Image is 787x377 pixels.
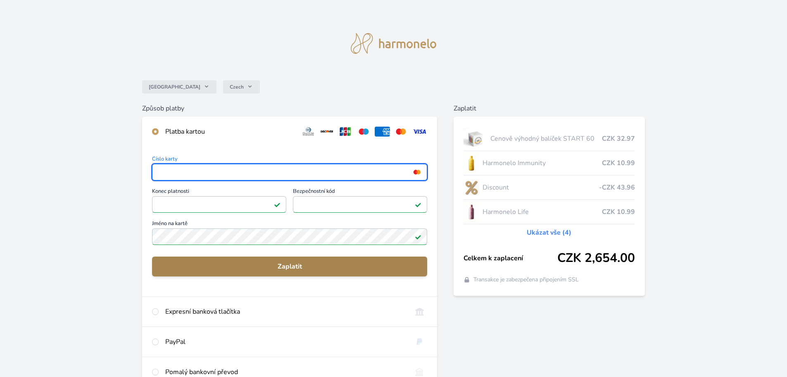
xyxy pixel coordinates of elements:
[483,182,599,192] span: Discount
[165,127,294,137] div: Platba kartou
[351,33,437,54] img: logo.svg
[152,257,427,276] button: Zaplatit
[464,153,479,173] img: IMMUNITY_se_stinem_x-lo.jpg
[602,207,635,217] span: CZK 10.99
[602,158,635,168] span: CZK 10.99
[412,367,427,377] img: bankTransfer_IBAN.svg
[356,127,371,137] img: maestro.svg
[599,182,635,192] span: -CZK 43.96
[319,127,335,137] img: discover.svg
[297,199,423,210] iframe: Iframe pro bezpečnostní kód
[165,337,405,347] div: PayPal
[152,228,427,245] input: Jméno na kartěPlatné pole
[415,201,421,208] img: Platné pole
[412,337,427,347] img: paypal.svg
[156,166,423,178] iframe: Iframe pro číslo karty
[412,307,427,317] img: onlineBanking_CZ.svg
[156,199,283,210] iframe: Iframe pro datum vypršení platnosti
[483,207,602,217] span: Harmonelo Life
[152,156,427,164] span: Číslo karty
[464,177,479,198] img: discount-lo.png
[411,168,423,176] img: mc
[464,253,557,263] span: Celkem k zaplacení
[223,80,260,94] button: Czech
[159,262,421,271] span: Zaplatit
[393,127,409,137] img: mc.svg
[375,127,390,137] img: amex.svg
[152,189,286,196] span: Konec platnosti
[415,233,421,240] img: Platné pole
[454,103,645,113] h6: Zaplatit
[293,189,427,196] span: Bezpečnostní kód
[338,127,353,137] img: jcb.svg
[165,307,405,317] div: Expresní banková tlačítka
[230,84,244,90] span: Czech
[142,80,216,94] button: [GEOGRAPHIC_DATA]
[149,84,200,90] span: [GEOGRAPHIC_DATA]
[412,127,427,137] img: visa.svg
[274,201,281,208] img: Platné pole
[473,276,579,284] span: Transakce je zabezpečena připojením SSL
[483,158,602,168] span: Harmonelo Immunity
[557,251,635,266] span: CZK 2,654.00
[152,221,427,228] span: Jméno na kartě
[527,228,571,238] a: Ukázat vše (4)
[165,367,405,377] div: Pomalý bankovní převod
[142,103,437,113] h6: Způsob platby
[301,127,316,137] img: diners.svg
[602,134,635,144] span: CZK 32.97
[464,128,487,149] img: start.jpg
[464,202,479,222] img: CLEAN_LIFE_se_stinem_x-lo.jpg
[490,134,602,144] span: Cenově výhodný balíček START 60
